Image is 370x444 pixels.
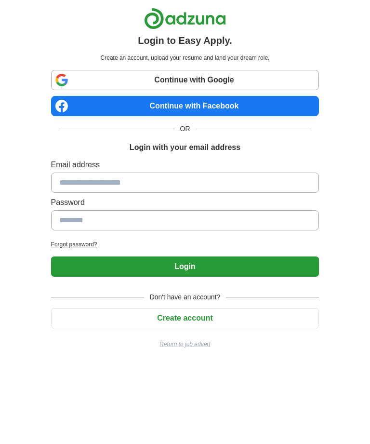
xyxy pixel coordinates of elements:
[51,340,319,349] a: Return to job advert
[174,124,196,134] span: OR
[51,314,319,322] a: Create account
[51,256,319,277] button: Login
[130,142,240,153] h1: Login with your email address
[51,240,319,249] a: Forgot password?
[51,96,319,116] a: Continue with Facebook
[51,308,319,328] button: Create account
[138,33,232,48] h1: Login to Easy Apply.
[144,292,226,302] span: Don't have an account?
[144,8,226,29] img: Adzuna logo
[53,54,317,62] p: Create an account, upload your resume and land your dream role.
[51,159,319,171] label: Email address
[51,197,319,208] label: Password
[51,70,319,90] a: Continue with Google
